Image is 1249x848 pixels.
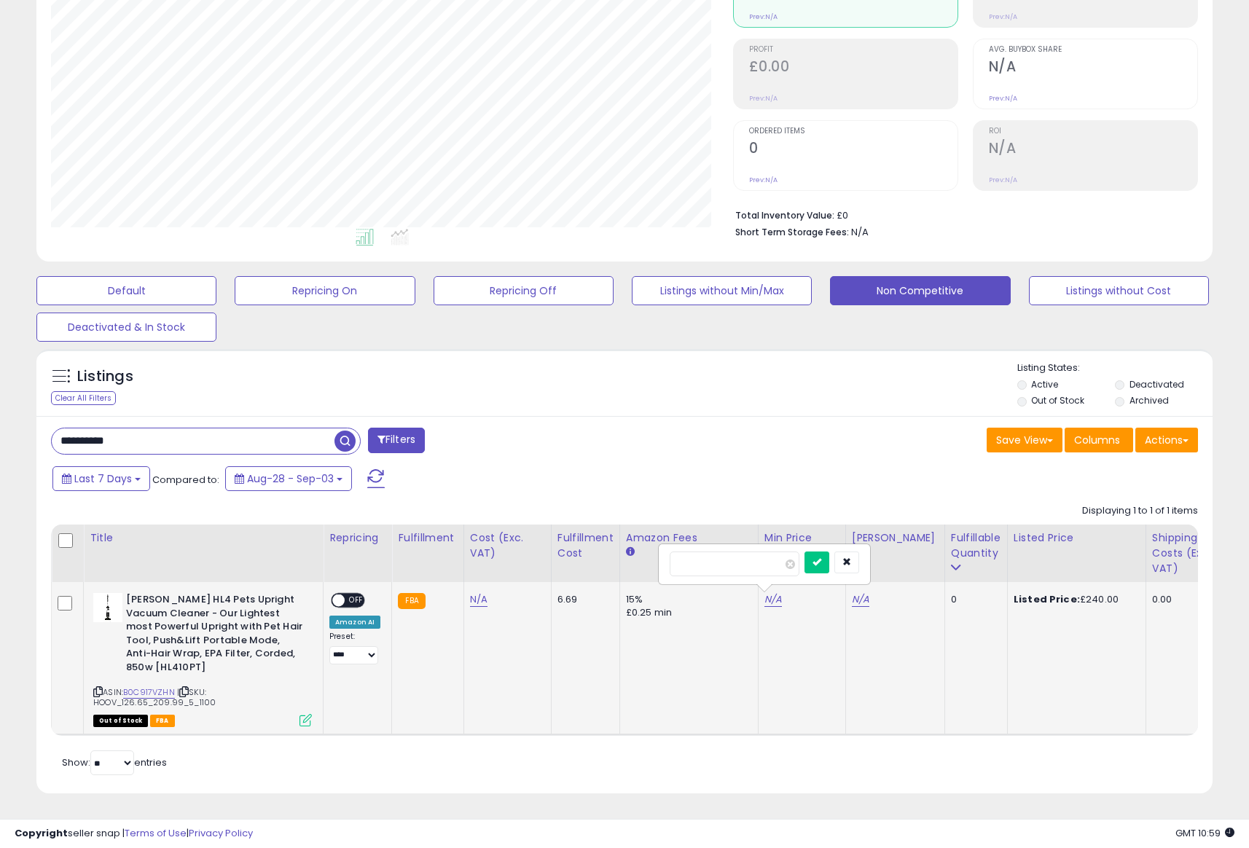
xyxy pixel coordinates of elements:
[989,140,1197,160] h2: N/A
[345,594,368,607] span: OFF
[749,176,778,184] small: Prev: N/A
[93,715,148,727] span: All listings that are currently out of stock and unavailable for purchase on Amazon
[989,46,1197,54] span: Avg. Buybox Share
[989,58,1197,78] h2: N/A
[1152,593,1222,606] div: 0.00
[989,176,1017,184] small: Prev: N/A
[1065,428,1133,452] button: Columns
[1017,361,1213,375] p: Listing States:
[74,471,132,486] span: Last 7 Days
[1135,428,1198,452] button: Actions
[951,593,996,606] div: 0
[851,225,869,239] span: N/A
[1031,378,1058,390] label: Active
[852,592,869,607] a: N/A
[90,530,317,546] div: Title
[52,466,150,491] button: Last 7 Days
[557,530,614,561] div: Fulfillment Cost
[735,226,849,238] b: Short Term Storage Fees:
[1014,530,1140,546] div: Listed Price
[235,276,415,305] button: Repricing On
[1014,593,1135,606] div: £240.00
[1082,504,1198,518] div: Displaying 1 to 1 of 1 items
[470,592,488,607] a: N/A
[735,209,834,221] b: Total Inventory Value:
[247,471,334,486] span: Aug-28 - Sep-03
[368,428,425,453] button: Filters
[125,826,187,840] a: Terms of Use
[93,593,122,622] img: 31N77zlHdCL._SL40_.jpg
[1129,378,1184,390] label: Deactivated
[626,606,747,619] div: £0.25 min
[626,546,635,559] small: Amazon Fees.
[329,632,380,664] div: Preset:
[749,127,958,136] span: Ordered Items
[1129,394,1169,407] label: Archived
[77,366,133,387] h5: Listings
[93,686,216,708] span: | SKU: HOOV_126.65_209.99_5_1100
[1014,592,1080,606] b: Listed Price:
[1031,394,1084,407] label: Out of Stock
[36,313,216,342] button: Deactivated & In Stock
[626,593,747,606] div: 15%
[152,473,219,487] span: Compared to:
[434,276,614,305] button: Repricing Off
[749,46,958,54] span: Profit
[749,12,778,21] small: Prev: N/A
[470,530,545,561] div: Cost (Exc. VAT)
[749,140,958,160] h2: 0
[123,686,175,699] a: B0C917VZHN
[1175,826,1234,840] span: 2025-09-11 10:59 GMT
[398,593,425,609] small: FBA
[398,530,457,546] div: Fulfillment
[126,593,303,678] b: [PERSON_NAME] HL4 Pets Upright Vacuum Cleaner - Our Lightest most Powerful Upright with Pet Hair ...
[329,616,380,629] div: Amazon AI
[989,127,1197,136] span: ROI
[830,276,1010,305] button: Non Competitive
[557,593,608,606] div: 6.69
[632,276,812,305] button: Listings without Min/Max
[852,530,939,546] div: [PERSON_NAME]
[1074,433,1120,447] span: Columns
[15,826,68,840] strong: Copyright
[189,826,253,840] a: Privacy Policy
[225,466,352,491] button: Aug-28 - Sep-03
[764,530,839,546] div: Min Price
[989,94,1017,103] small: Prev: N/A
[36,276,216,305] button: Default
[987,428,1062,452] button: Save View
[1029,276,1209,305] button: Listings without Cost
[1152,530,1227,576] div: Shipping Costs (Exc. VAT)
[764,592,782,607] a: N/A
[749,94,778,103] small: Prev: N/A
[951,530,1001,561] div: Fulfillable Quantity
[626,530,752,546] div: Amazon Fees
[150,715,175,727] span: FBA
[93,593,312,725] div: ASIN:
[15,827,253,841] div: seller snap | |
[51,391,116,405] div: Clear All Filters
[62,755,167,769] span: Show: entries
[749,58,958,78] h2: £0.00
[735,205,1187,223] li: £0
[329,530,385,546] div: Repricing
[989,12,1017,21] small: Prev: N/A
